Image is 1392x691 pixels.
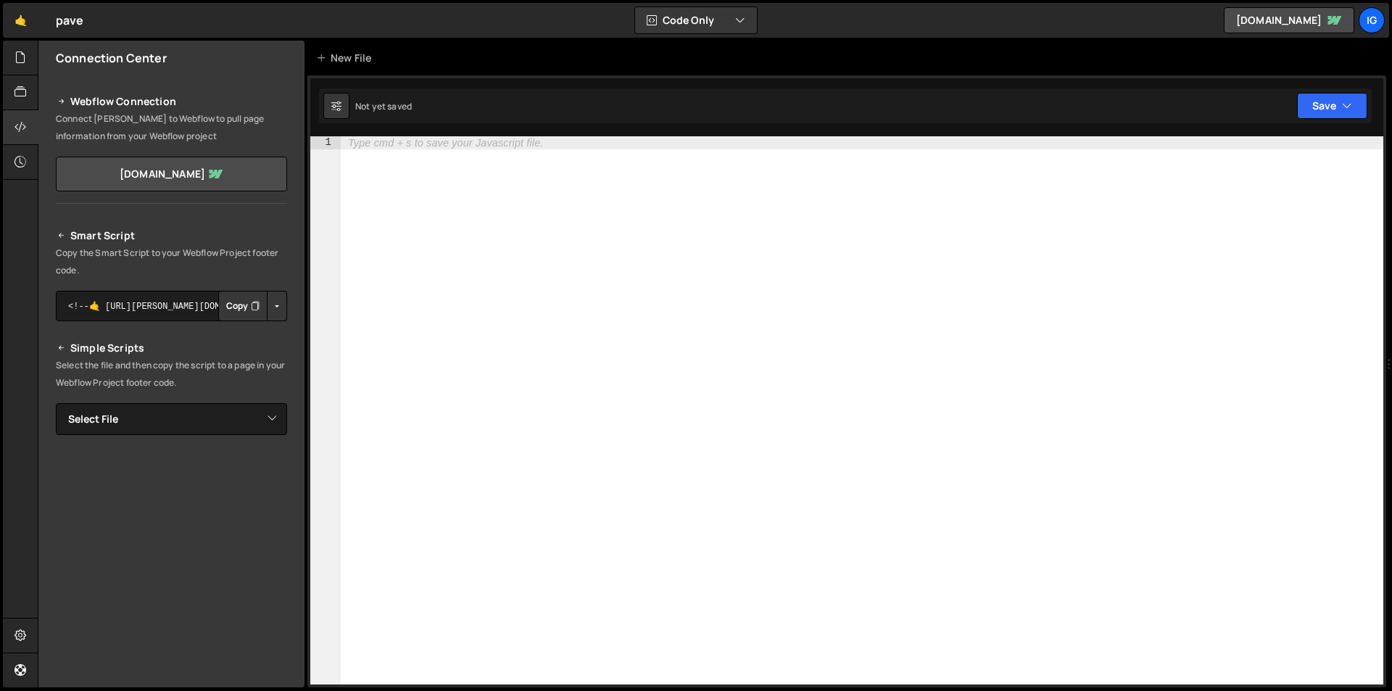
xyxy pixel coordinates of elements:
a: [DOMAIN_NAME] [1224,7,1354,33]
a: [DOMAIN_NAME] [56,157,287,191]
p: Connect [PERSON_NAME] to Webflow to pull page information from your Webflow project [56,110,287,145]
h2: Simple Scripts [56,339,287,357]
div: 1 [310,136,341,149]
a: ig [1359,7,1385,33]
textarea: <!--🤙 [URL][PERSON_NAME][DOMAIN_NAME]> <script>document.addEventListener("DOMContentLoaded", func... [56,291,287,321]
p: Copy the Smart Script to your Webflow Project footer code. [56,244,287,279]
div: Button group with nested dropdown [218,291,287,321]
h2: Webflow Connection [56,93,287,110]
div: New File [316,51,377,65]
button: Save [1297,93,1367,119]
button: Code Only [635,7,757,33]
div: Type cmd + s to save your Javascript file. [348,137,543,149]
a: 🤙 [3,3,38,38]
p: Select the file and then copy the script to a page in your Webflow Project footer code. [56,357,287,392]
div: pave [56,12,84,29]
h2: Connection Center [56,50,167,66]
h2: Smart Script [56,227,287,244]
iframe: YouTube video player [56,459,289,589]
button: Copy [218,291,268,321]
div: Not yet saved [355,100,412,112]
